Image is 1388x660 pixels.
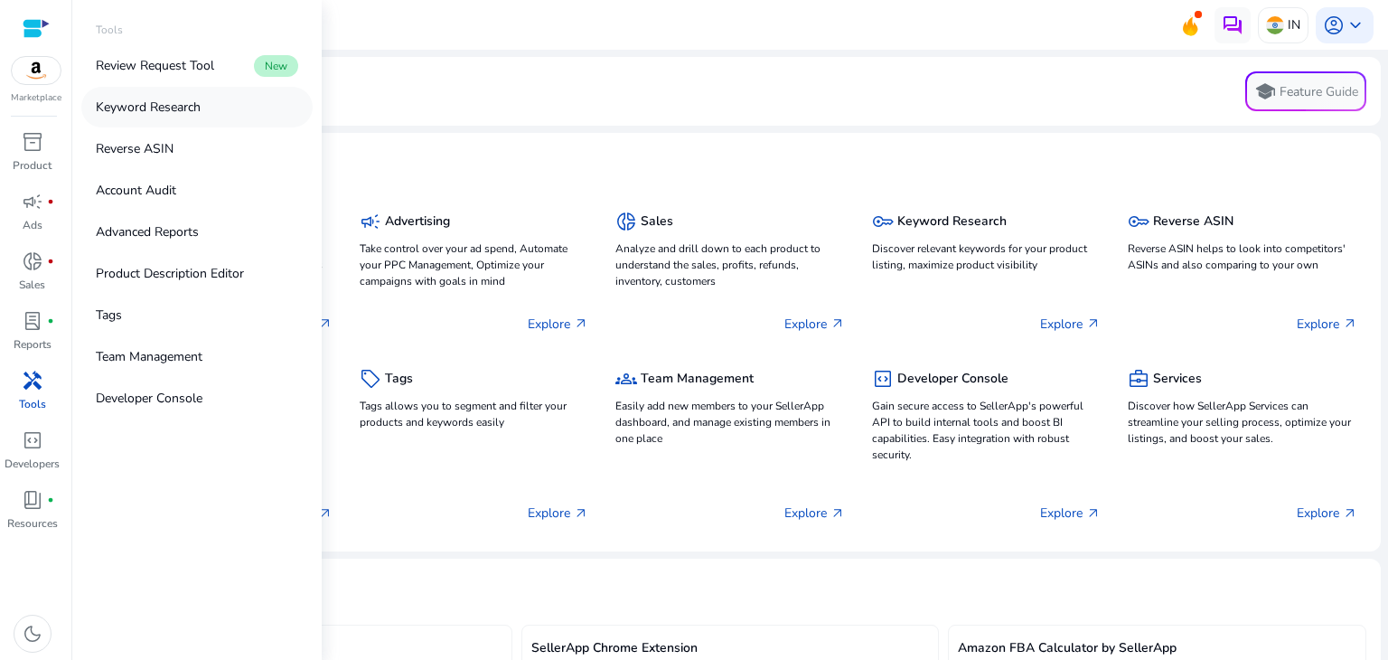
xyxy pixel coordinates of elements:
span: code_blocks [872,368,894,390]
span: arrow_outward [830,316,845,331]
p: Explore [1297,315,1357,334]
p: Reverse ASIN helps to look into competitors' ASINs and also comparing to your own [1128,240,1357,273]
h5: Developer Console [897,372,1008,387]
span: code_blocks [22,429,43,451]
h5: Amazon FBA Calculator by SellerApp [958,641,1356,656]
p: Resources [7,515,58,532]
p: Explore [1040,315,1101,334]
span: arrow_outward [574,506,588,521]
span: key [1128,211,1149,232]
span: donut_small [22,250,43,272]
span: arrow_outward [830,506,845,521]
span: sell [360,368,381,390]
h5: Reverse ASIN [1153,214,1233,230]
p: Account Audit [96,181,176,200]
p: Developer Console [96,389,202,408]
span: lab_profile [22,310,43,332]
h5: Team Management [641,372,754,387]
p: Gain secure access to SellerApp's powerful API to build internal tools and boost BI capabilities.... [872,398,1102,463]
span: business_center [1128,368,1149,390]
p: Take control over your ad spend, Automate your PPC Management, Optimize your campaigns with goals... [360,240,589,289]
p: Developers [5,456,60,472]
span: donut_small [615,211,637,232]
p: Review Request Tool [96,56,214,75]
span: key [872,211,894,232]
p: Tools [19,396,46,412]
img: in.svg [1266,16,1284,34]
span: fiber_manual_record [47,317,54,325]
span: keyboard_arrow_down [1345,14,1366,36]
p: Discover how SellerApp Services can streamline your selling process, optimize your listings, and ... [1128,398,1357,447]
p: Explore [1297,504,1357,523]
span: account_circle [1323,14,1345,36]
p: Reverse ASIN [96,139,173,158]
p: Feature Guide [1280,83,1358,101]
p: Tools [96,22,123,38]
p: Advanced Reports [96,222,199,241]
h5: Sales [641,214,673,230]
span: dark_mode [22,623,43,645]
p: Explore [528,504,588,523]
p: Ads [23,217,42,233]
p: Sales [19,277,45,293]
h5: Services [1153,372,1202,387]
span: arrow_outward [1086,316,1101,331]
p: Analyze and drill down to each product to understand the sales, profits, refunds, inventory, cust... [615,240,845,289]
p: Product Description Editor [96,264,244,283]
h5: Advertising [385,214,450,230]
span: fiber_manual_record [47,496,54,504]
p: Keyword Research [96,98,201,117]
p: IN [1288,9,1300,41]
p: Easily add new members to your SellerApp dashboard, and manage existing members in one place [615,398,845,447]
p: Explore [784,504,845,523]
h5: Keyword Research [897,214,1007,230]
span: campaign [360,211,381,232]
span: New [254,55,298,77]
span: inventory_2 [22,131,43,153]
p: Tags [96,306,122,325]
span: school [1254,80,1276,102]
span: arrow_outward [1086,506,1101,521]
h5: SellerApp Chrome Extension [531,641,930,656]
span: campaign [22,191,43,212]
button: schoolFeature Guide [1245,71,1366,111]
p: Explore [1040,504,1101,523]
p: Explore [528,315,588,334]
p: Marketplace [11,91,61,105]
span: book_4 [22,489,43,511]
span: groups [615,368,637,390]
img: amazon.svg [12,57,61,84]
span: arrow_outward [318,316,333,331]
p: Explore [784,315,845,334]
span: fiber_manual_record [47,258,54,265]
h5: Tags [385,372,413,387]
span: arrow_outward [574,316,588,331]
p: Team Management [96,347,202,366]
p: Product [13,157,52,174]
span: fiber_manual_record [47,198,54,205]
span: arrow_outward [318,506,333,521]
p: Discover relevant keywords for your product listing, maximize product visibility [872,240,1102,273]
span: handyman [22,370,43,391]
p: Reports [14,336,52,353]
span: arrow_outward [1343,316,1357,331]
span: arrow_outward [1343,506,1357,521]
p: Tags allows you to segment and filter your products and keywords easily [360,398,589,430]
